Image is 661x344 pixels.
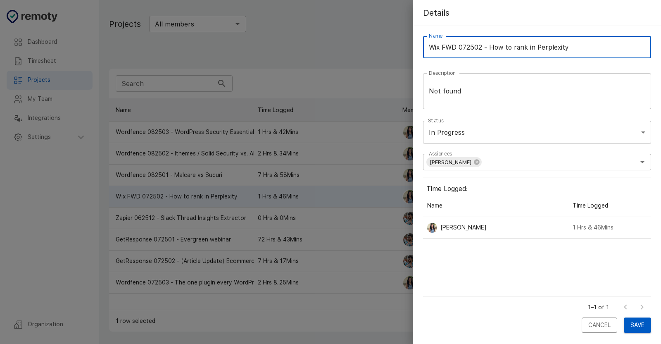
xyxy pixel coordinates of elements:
[427,194,442,217] div: Name
[429,80,645,103] textarea: Not found
[423,121,651,144] div: In Progress
[429,150,452,157] label: Assignees
[429,32,442,39] label: Name
[423,7,449,19] p: Details
[573,223,613,232] p: 1 Hrs & 46Mins
[568,194,651,217] div: Time Logged
[573,194,608,217] div: Time Logged
[429,69,456,76] label: Description
[423,177,651,194] p: Time Logged:
[588,303,609,311] p: 1–1 of 1
[624,318,651,333] button: Save
[426,117,444,124] label: Status
[426,157,482,167] div: [PERSON_NAME]
[637,156,648,168] button: Open
[426,158,475,167] span: [PERSON_NAME]
[423,194,568,217] div: Name
[440,223,487,232] p: [PERSON_NAME]
[582,318,617,333] button: Cancel
[427,223,437,233] img: Rochelle Serapion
